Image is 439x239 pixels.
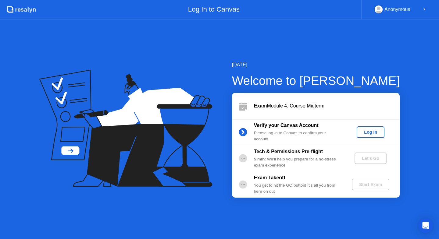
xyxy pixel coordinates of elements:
button: Let's Go [355,153,387,164]
div: : We’ll help you prepare for a no-stress exam experience [254,156,342,169]
div: Start Exam [354,182,387,187]
b: Tech & Permissions Pre-flight [254,149,323,154]
div: Welcome to [PERSON_NAME] [232,72,400,90]
div: Log In [359,130,382,135]
div: Please log in to Canvas to confirm your account [254,130,342,142]
div: Anonymous [384,5,410,13]
button: Log In [357,126,384,138]
div: You get to hit the GO button! It’s all you from here on out [254,182,342,195]
b: Exam Takeoff [254,175,285,180]
b: Verify your Canvas Account [254,123,319,128]
button: Start Exam [352,179,389,190]
div: [DATE] [232,61,400,69]
div: Module 4: Course Midterm [254,102,400,110]
b: Exam [254,103,267,108]
div: Open Intercom Messenger [418,218,433,233]
div: Let's Go [357,156,384,161]
b: 5 min [254,157,265,161]
div: ▼ [423,5,426,13]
